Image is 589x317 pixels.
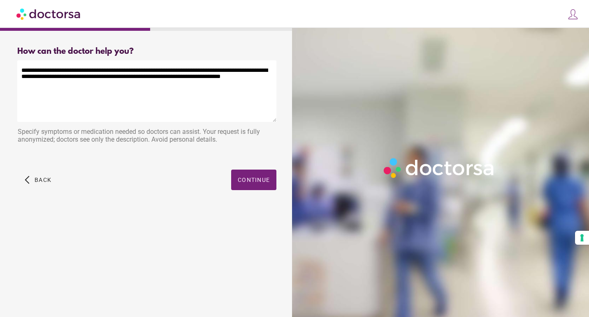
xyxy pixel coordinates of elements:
img: Doctorsa.com [16,5,81,23]
button: Continue [231,170,276,190]
button: Your consent preferences for tracking technologies [575,231,589,245]
div: Specify symptoms or medication needed so doctors can assist. Your request is fully anonymized; do... [17,124,276,149]
span: Back [35,177,51,183]
img: icons8-customer-100.png [567,9,579,20]
button: arrow_back_ios Back [21,170,55,190]
img: Logo-Doctorsa-trans-White-partial-flat.png [380,155,498,181]
div: How can the doctor help you? [17,47,276,56]
span: Continue [238,177,270,183]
